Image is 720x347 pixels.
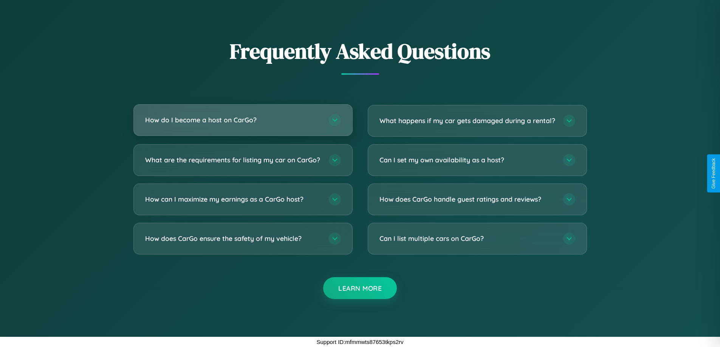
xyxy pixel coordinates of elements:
[379,234,556,243] h3: Can I list multiple cars on CarGo?
[379,116,556,125] h3: What happens if my car gets damaged during a rental?
[145,234,321,243] h3: How does CarGo ensure the safety of my vehicle?
[379,194,556,204] h3: How does CarGo handle guest ratings and reviews?
[316,337,403,347] p: Support ID: mfmmwts87653tkps2rv
[145,155,321,165] h3: What are the requirements for listing my car on CarGo?
[323,277,397,299] button: Learn More
[133,37,587,66] h2: Frequently Asked Questions
[711,158,716,189] div: Give Feedback
[145,194,321,204] h3: How can I maximize my earnings as a CarGo host?
[145,115,321,125] h3: How do I become a host on CarGo?
[379,155,556,165] h3: Can I set my own availability as a host?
